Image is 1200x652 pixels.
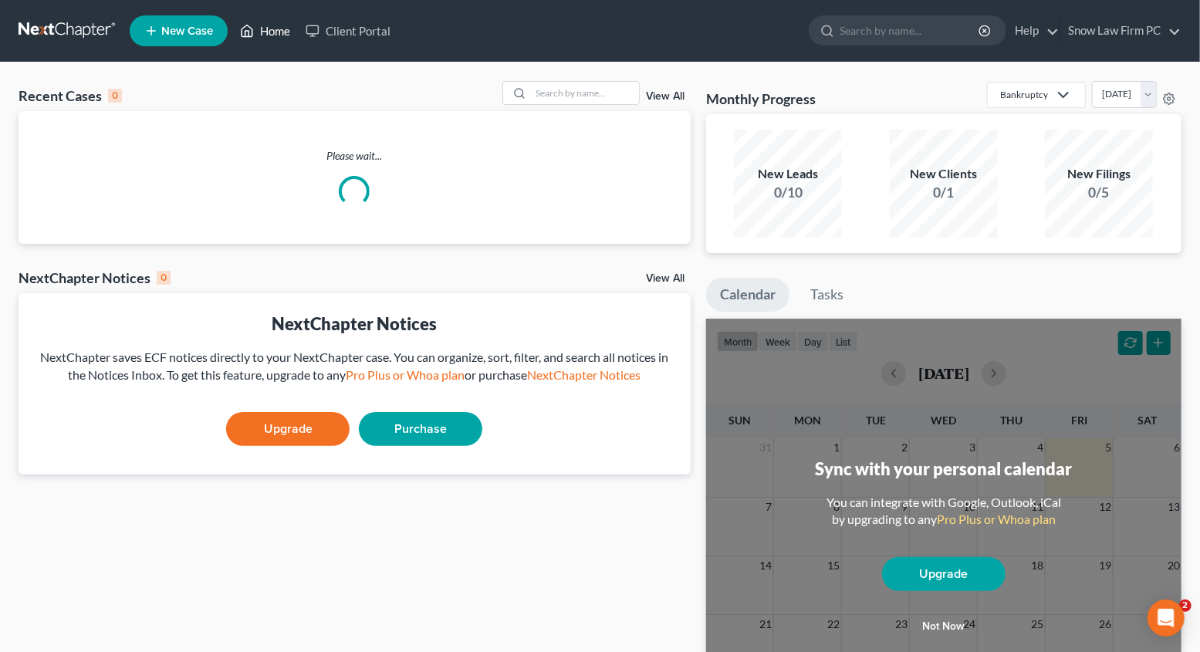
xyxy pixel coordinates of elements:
[882,557,1006,591] a: Upgrade
[19,269,171,287] div: NextChapter Notices
[646,91,685,102] a: View All
[298,17,398,45] a: Client Portal
[531,82,639,104] input: Search by name...
[840,16,981,45] input: Search by name...
[19,86,122,105] div: Recent Cases
[1045,165,1153,183] div: New Filings
[1179,600,1192,612] span: 2
[815,457,1072,481] div: Sync with your personal calendar
[937,512,1056,526] a: Pro Plus or Whoa plan
[108,89,122,103] div: 0
[19,148,691,164] p: Please wait...
[31,312,678,336] div: NextChapter Notices
[820,494,1067,529] div: You can integrate with Google, Outlook, iCal by upgrading to any
[1045,183,1153,202] div: 0/5
[1000,88,1048,101] div: Bankruptcy
[157,271,171,285] div: 0
[890,183,998,202] div: 0/1
[706,90,816,108] h3: Monthly Progress
[31,349,678,384] div: NextChapter saves ECF notices directly to your NextChapter case. You can organize, sort, filter, ...
[796,278,857,312] a: Tasks
[226,412,350,446] a: Upgrade
[527,367,641,382] a: NextChapter Notices
[890,165,998,183] div: New Clients
[646,273,685,284] a: View All
[706,278,789,312] a: Calendar
[734,183,842,202] div: 0/10
[359,412,482,446] a: Purchase
[882,611,1006,642] button: Not now
[734,165,842,183] div: New Leads
[1007,17,1059,45] a: Help
[1148,600,1185,637] div: Open Intercom Messenger
[1060,17,1181,45] a: Snow Law Firm PC
[346,367,465,382] a: Pro Plus or Whoa plan
[161,25,213,37] span: New Case
[232,17,298,45] a: Home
